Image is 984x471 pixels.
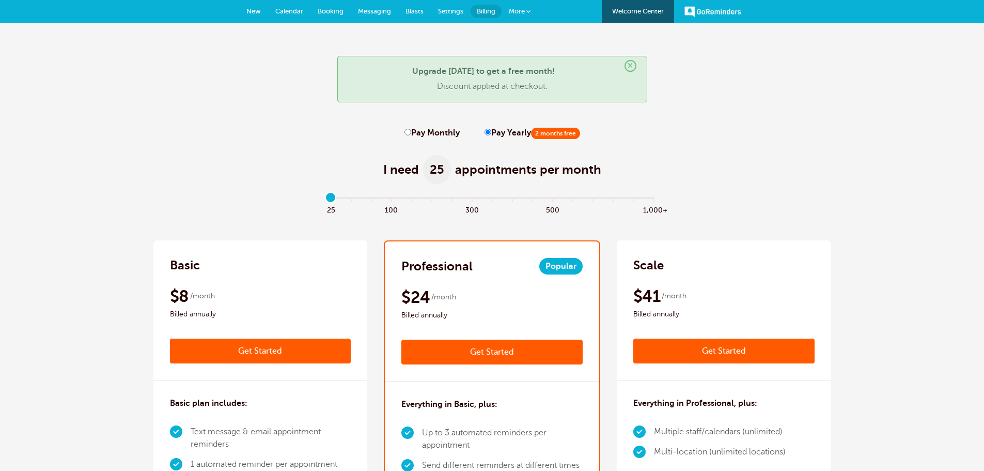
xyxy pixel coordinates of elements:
li: Multiple staff/calendars (unlimited) [654,422,786,442]
h3: Everything in Professional, plus: [633,397,757,409]
label: Pay Yearly [485,128,580,138]
li: Up to 3 automated reminders per appointment [422,423,583,455]
span: Calendar [275,7,303,15]
a: Get Started [401,340,583,364]
span: Popular [539,258,583,275]
span: 25 [423,155,451,184]
h2: Professional [401,258,473,275]
a: Billing [471,5,502,18]
label: Pay Monthly [404,128,460,138]
span: /month [431,291,456,303]
span: Booking [318,7,343,15]
p: Discount applied at checkout. [348,82,636,92]
span: Settings [438,7,463,15]
span: 100 [381,203,401,215]
span: /month [190,290,215,302]
span: Billed annually [633,308,815,321]
span: /month [662,290,686,302]
h3: Everything in Basic, plus: [401,398,497,411]
span: More [509,7,525,15]
h2: Scale [633,257,664,274]
span: 2 months free [531,128,580,139]
span: 300 [462,203,482,215]
span: $8 [170,286,189,307]
span: 25 [321,203,341,215]
strong: Upgrade [DATE] to get a free month! [412,67,555,76]
input: Pay Yearly2 months free [485,129,491,135]
span: 1,000+ [643,203,663,215]
span: I need [383,161,419,178]
a: Get Started [633,339,815,363]
li: Text message & email appointment reminders [191,422,351,454]
input: Pay Monthly [404,129,411,135]
span: $24 [401,287,430,308]
h2: Basic [170,257,200,274]
span: Blasts [405,7,424,15]
span: × [624,60,636,72]
span: Billed annually [401,309,583,322]
span: 500 [542,203,563,215]
li: Multi-location (unlimited locations) [654,442,786,462]
a: Get Started [170,339,351,363]
h3: Basic plan includes: [170,397,247,409]
span: $41 [633,286,660,307]
span: New [246,7,261,15]
span: Billed annually [170,308,351,321]
span: Messaging [358,7,391,15]
span: Billing [477,7,495,15]
span: appointments per month [455,161,601,178]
